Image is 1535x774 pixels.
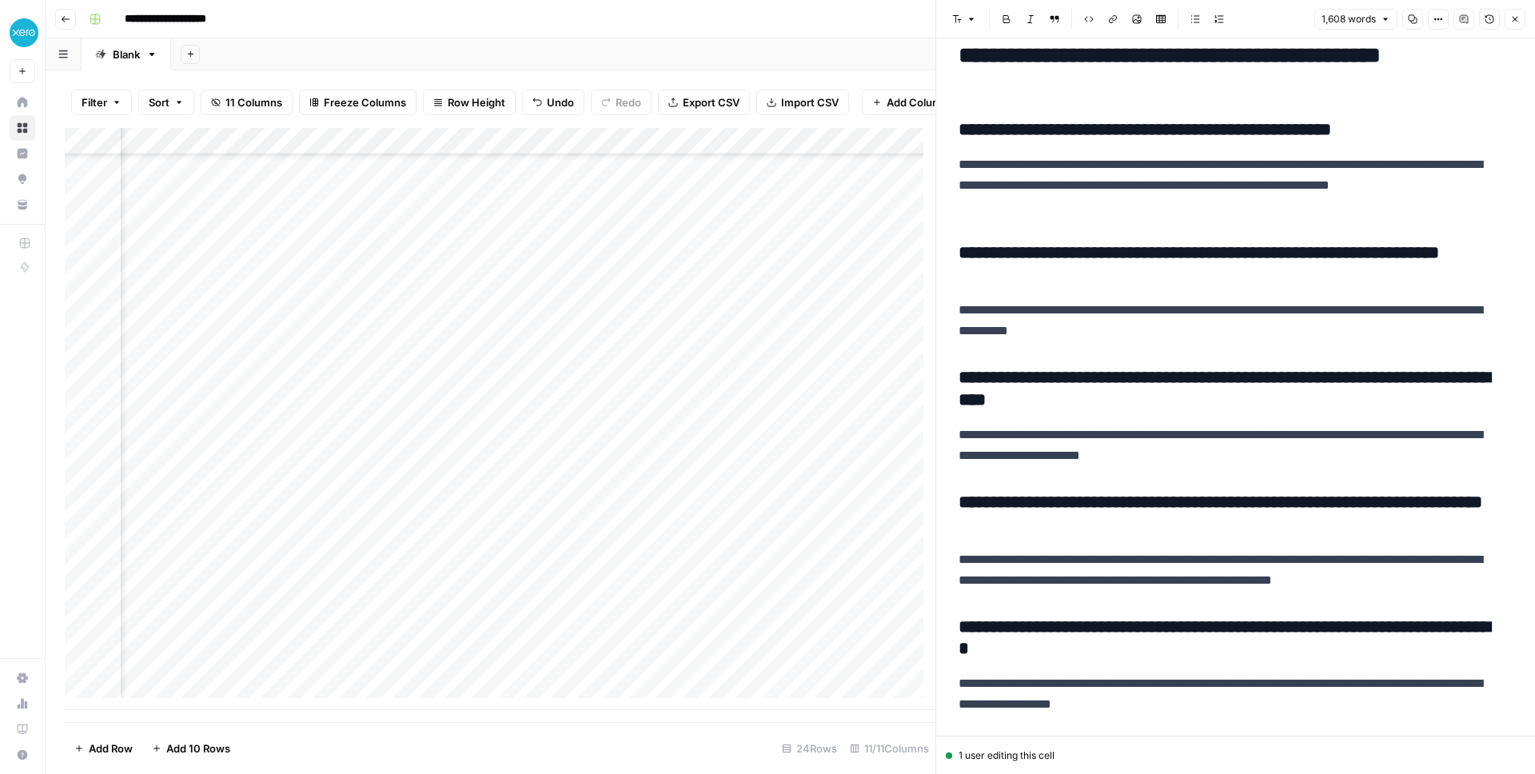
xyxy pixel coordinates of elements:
button: Add Column [862,90,959,115]
a: Opportunities [10,166,35,192]
a: Usage [10,691,35,716]
button: 1,608 words [1314,9,1397,30]
span: Redo [616,94,641,110]
span: 11 Columns [225,94,282,110]
a: Browse [10,115,35,141]
button: Add 10 Rows [142,736,240,761]
button: Add Row [65,736,142,761]
div: 1 user editing this cell [946,748,1525,763]
button: Redo [591,90,652,115]
span: Filter [82,94,107,110]
button: Export CSV [658,90,750,115]
a: Learning Hub [10,716,35,742]
span: Add Column [887,94,948,110]
a: Settings [10,665,35,691]
span: Sort [149,94,169,110]
span: Import CSV [781,94,839,110]
span: Export CSV [683,94,740,110]
button: Workspace: XeroOps [10,13,35,53]
a: Blank [82,38,171,70]
button: Import CSV [756,90,849,115]
img: XeroOps Logo [10,18,38,47]
span: Add Row [89,740,133,756]
button: Sort [138,90,194,115]
button: Help + Support [10,742,35,768]
span: Add 10 Rows [166,740,230,756]
div: 11/11 Columns [843,736,935,761]
a: Insights [10,141,35,166]
span: Freeze Columns [324,94,406,110]
button: Undo [522,90,584,115]
div: Blank [113,46,140,62]
button: Filter [71,90,132,115]
span: 1,608 words [1322,12,1376,26]
a: Your Data [10,192,35,217]
span: Row Height [448,94,505,110]
span: Undo [547,94,574,110]
button: Row Height [423,90,516,115]
button: 11 Columns [201,90,293,115]
a: Home [10,90,35,115]
div: 24 Rows [775,736,843,761]
button: Freeze Columns [299,90,417,115]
